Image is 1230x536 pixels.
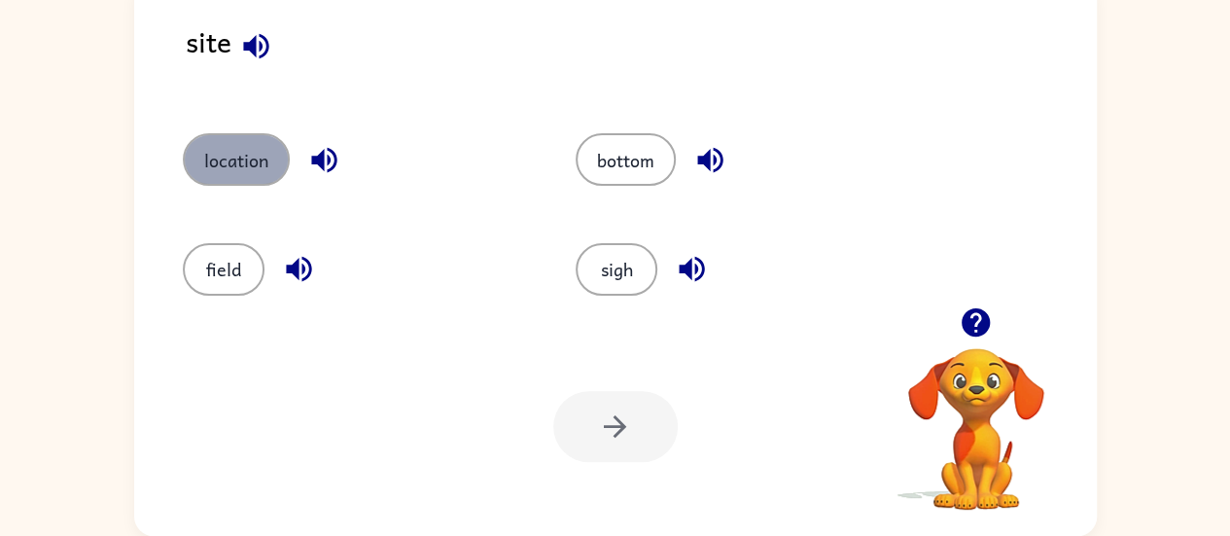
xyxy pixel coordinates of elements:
[186,19,1097,94] div: site
[576,133,676,186] button: bottom
[183,243,264,296] button: field
[576,243,657,296] button: sigh
[183,133,290,186] button: location
[879,318,1073,513] video: Your browser must support playing .mp4 files to use Literably. Please try using another browser.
